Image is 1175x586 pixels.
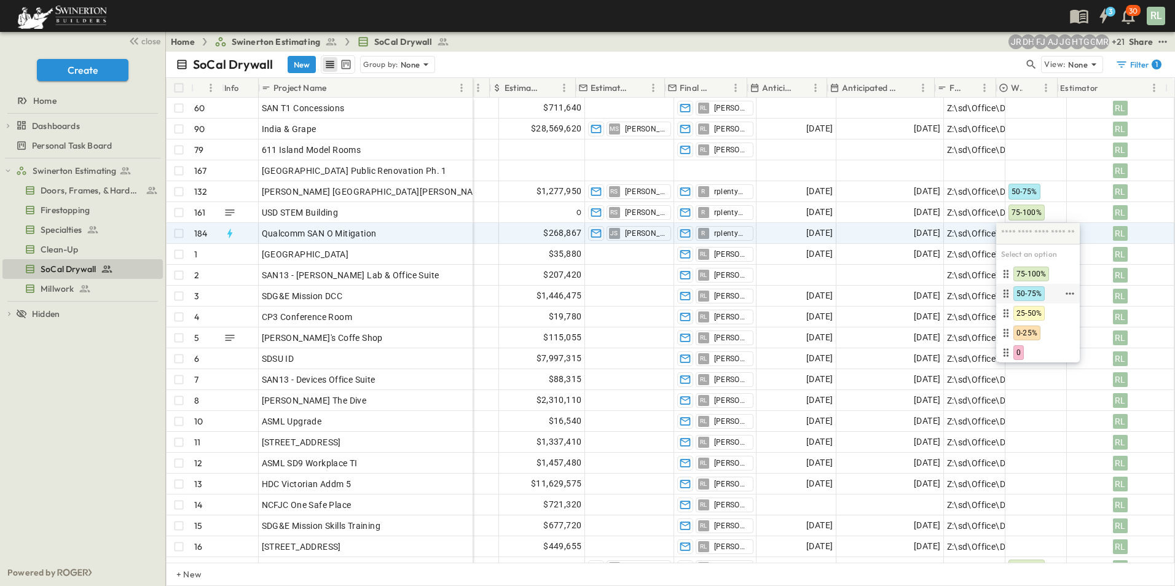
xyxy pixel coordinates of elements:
[795,81,808,95] button: Sort
[262,520,381,532] span: SDG&E Mission Skills Training
[536,289,582,303] span: $1,446,475
[701,233,705,233] span: R
[806,539,833,553] span: [DATE]
[999,345,1077,360] div: 0
[549,310,582,324] span: $19,780
[194,227,208,240] p: 184
[914,456,940,470] span: [DATE]
[262,102,345,114] span: SAN T1 Concessions
[262,499,352,511] span: NCFJC One Safe Place
[536,393,582,407] span: $2,310,110
[262,436,341,448] span: [STREET_ADDRESS]
[806,477,833,491] span: [DATE]
[262,311,353,323] span: CP3 Conference Room
[806,184,833,198] span: [DATE]
[1129,6,1138,16] p: 30
[1112,36,1124,48] p: + 21
[16,162,160,179] a: Swinerton Estimating
[329,81,342,95] button: Sort
[714,437,748,447] span: [PERSON_NAME]
[646,80,661,95] button: Menu
[1025,81,1039,95] button: Sort
[1016,289,1042,299] span: 50-75%
[124,32,163,49] button: close
[914,518,940,533] span: [DATE]
[806,310,833,324] span: [DATE]
[1113,101,1128,115] div: RL
[41,224,82,236] span: Specialties
[1113,330,1128,345] div: RL
[1012,208,1042,217] span: 75-100%
[194,457,202,469] p: 12
[262,394,367,407] span: [PERSON_NAME] The Dive
[1113,143,1128,157] div: RL
[194,499,202,511] p: 14
[1016,328,1037,338] span: 0-25%
[714,458,748,468] span: [PERSON_NAME]
[591,82,630,94] p: Estimate Lead
[1101,81,1115,95] button: Sort
[1094,34,1109,49] div: Meghana Raj (meghana.raj@swinerton.com)
[1113,184,1128,199] div: RL
[728,80,743,95] button: Menu
[41,204,90,216] span: Firestopping
[1113,205,1128,220] div: RL
[1146,6,1166,26] button: RL
[914,414,940,428] span: [DATE]
[2,241,160,258] a: Clean-Up
[193,56,273,73] p: SoCal Drywall
[714,375,748,385] span: [PERSON_NAME]
[2,92,160,109] a: Home
[262,478,352,490] span: HDC Victorian Addm 5
[625,208,666,217] span: [PERSON_NAME]
[996,244,1080,264] h6: Select an option
[194,332,199,344] p: 5
[999,286,1063,301] div: 50-75%
[214,36,337,48] a: Swinerton Estimating
[194,478,202,490] p: 13
[194,520,202,532] p: 15
[806,226,833,240] span: [DATE]
[543,101,581,115] span: $711,640
[37,59,128,81] button: Create
[323,57,337,72] button: row view
[194,311,199,323] p: 4
[549,414,582,428] span: $16,540
[194,144,203,156] p: 79
[700,358,707,359] span: RL
[262,269,439,281] span: SAN13 - [PERSON_NAME] Lab & Office Suite
[2,220,163,240] div: Specialtiestest
[806,351,833,365] span: [DATE]
[762,82,792,94] p: Anticipated Start
[625,124,666,134] span: [PERSON_NAME]
[536,456,582,470] span: $1,457,480
[700,400,707,400] span: RL
[194,269,199,281] p: 2
[700,379,707,380] span: RL
[914,330,940,345] span: [DATE]
[536,184,582,198] span: $1,277,950
[1113,247,1128,262] div: RL
[714,416,748,426] span: [PERSON_NAME]
[194,186,208,198] p: 132
[543,81,557,95] button: Sort
[1070,34,1085,49] div: Haaris Tahmas (haaris.tahmas@swinerton.com)
[2,279,163,299] div: Millworktest
[902,81,916,95] button: Sort
[808,80,823,95] button: Menu
[1068,58,1088,71] p: None
[914,226,940,240] span: [DATE]
[1113,122,1128,136] div: RL
[625,229,666,238] span: [PERSON_NAME]
[32,120,80,132] span: Dashboards
[401,58,420,71] p: None
[543,268,581,282] span: $207,420
[549,247,582,261] span: $35,880
[632,81,646,95] button: Sort
[262,227,377,240] span: Qualcomm SAN O Mitigation
[1016,308,1042,318] span: 25-50%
